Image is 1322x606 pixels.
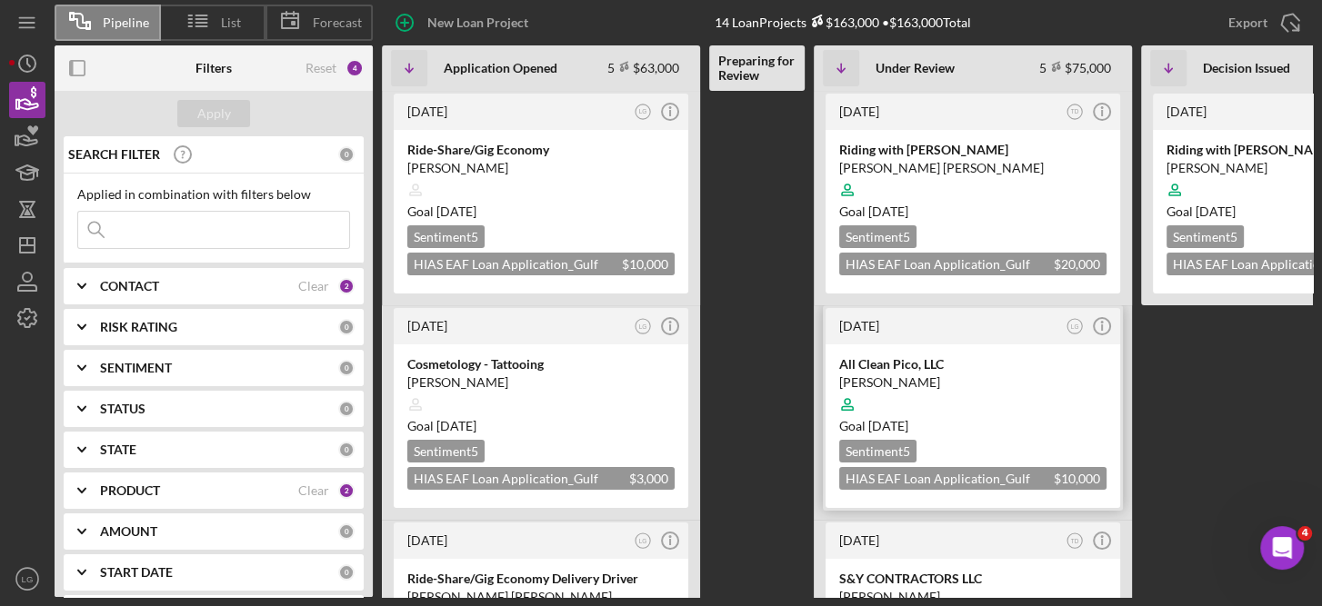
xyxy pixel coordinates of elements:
text: LG [639,108,647,114]
button: Apply [177,100,250,127]
div: [PERSON_NAME] [839,588,1107,606]
time: 09/25/2025 [868,418,908,433]
div: Sentiment 5 [1167,225,1244,248]
text: LG [639,537,647,543]
span: $3,000 [629,471,668,486]
b: Application Opened [444,61,557,75]
div: Ride-Share/Gig Economy Delivery Driver [407,570,675,588]
button: LG [1063,314,1087,339]
b: AMOUNT [100,524,157,539]
time: 2025-08-13 17:16 [839,532,879,548]
time: 2025-09-20 11:14 [407,104,447,119]
button: Export [1210,5,1313,41]
time: 2025-08-25 20:30 [1167,104,1207,119]
span: $10,000 [1054,471,1100,486]
button: LG [631,529,656,553]
div: 14 Loan Projects • $163,000 Total [715,15,971,30]
div: Sentiment 5 [839,225,916,248]
span: $20,000 [1054,256,1100,272]
span: Goal [407,418,476,433]
span: Goal [407,204,476,219]
div: Sentiment 5 [407,440,485,462]
a: [DATE]LGRide-Share/Gig Economy[PERSON_NAME]Goal [DATE]Sentiment5HIAS EAF Loan Application_Gulf Co... [391,91,691,296]
text: LG [1071,323,1079,329]
div: New Loan Project [427,5,528,41]
div: HIAS EAF Loan Application_Gulf Coast JFCS [407,467,675,490]
a: [DATE]LGAll Clean Pico, LLC[PERSON_NAME]Goal [DATE]Sentiment5HIAS EAF Loan Application_Gulf Coast... [823,305,1123,511]
b: SENTIMENT [100,361,172,375]
span: Goal [1167,204,1236,219]
div: Sentiment 5 [407,225,485,248]
iframe: Intercom live chat [1260,526,1304,570]
button: LG [631,314,656,339]
time: 10/27/2025 [436,418,476,433]
div: Clear [298,279,329,293]
span: Goal [839,418,908,433]
div: HIAS EAF Loan Application_Gulf Coast JFCS [407,253,675,275]
b: Under Review [876,61,955,75]
div: 0 [338,319,355,335]
b: START DATE [100,565,173,580]
span: $10,000 [622,256,668,272]
div: [PERSON_NAME] [839,373,1107,392]
b: RISK RATING [100,320,177,334]
time: 2025-08-18 22:15 [407,532,447,548]
div: Cosmetology - Tattooing [407,355,675,373]
div: 0 [338,523,355,540]
div: [PERSON_NAME] [407,159,675,177]
b: STATUS [100,402,145,416]
b: Preparing for Review [718,54,796,83]
text: TD [1071,537,1079,543]
time: 11/19/2025 [436,204,476,219]
div: 2 [338,278,355,294]
text: LG [22,574,34,584]
div: 0 [338,442,355,458]
b: SEARCH FILTER [68,147,160,162]
div: Export [1228,5,1267,41]
div: Sentiment 5 [839,440,916,462]
div: 5 $75,000 [1039,60,1111,75]
div: Reset [305,61,336,75]
div: HIAS EAF Loan Application_Gulf Coast JFCS [839,253,1107,275]
div: 0 [338,360,355,376]
div: [PERSON_NAME] [407,373,675,392]
div: [PERSON_NAME] [PERSON_NAME] [407,588,675,606]
span: Pipeline [103,15,149,30]
button: TD [1063,529,1087,553]
text: TD [1071,108,1079,114]
b: STATE [100,442,136,457]
div: All Clean Pico, LLC [839,355,1107,373]
span: 4 [1297,526,1312,541]
div: 0 [338,564,355,581]
div: $163,000 [806,15,879,30]
div: Clear [298,483,329,498]
time: 10/06/2025 [1196,204,1236,219]
button: TD [1063,100,1087,124]
span: Forecast [313,15,362,30]
b: Filters [195,61,232,75]
time: 2025-08-14 17:53 [839,318,879,333]
b: CONTACT [100,279,159,293]
div: Riding with [PERSON_NAME] [839,141,1107,159]
text: LG [639,323,647,329]
a: [DATE]TDRiding with [PERSON_NAME][PERSON_NAME] [PERSON_NAME]Goal [DATE]Sentiment5HIAS EAF Loan Ap... [823,91,1123,296]
b: PRODUCT [100,483,160,498]
a: [DATE]LGCosmetology - Tattooing[PERSON_NAME]Goal [DATE]Sentiment5HIAS EAF Loan Application_Gulf C... [391,305,691,511]
div: Apply [197,100,231,127]
div: Applied in combination with filters below [77,187,350,202]
span: List [221,15,241,30]
div: 5 $63,000 [607,60,679,75]
div: HIAS EAF Loan Application_Gulf Coast JFCS [839,467,1107,490]
button: LG [631,100,656,124]
button: New Loan Project [382,5,546,41]
time: 2025-08-19 00:20 [407,318,447,333]
time: 2025-09-03 01:09 [839,104,879,119]
div: [PERSON_NAME] [PERSON_NAME] [839,159,1107,177]
time: 11/02/2025 [868,204,908,219]
div: S&Y CONTRACTORS LLC [839,570,1107,588]
div: 4 [346,59,364,77]
div: 0 [338,401,355,417]
div: 2 [338,482,355,499]
b: Decision Issued [1203,61,1290,75]
span: Goal [839,204,908,219]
